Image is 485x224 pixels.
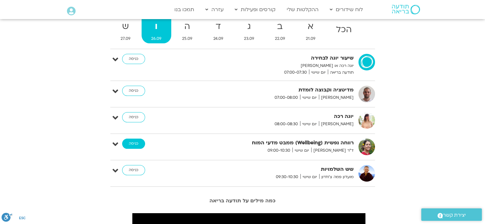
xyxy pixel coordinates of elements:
a: א21.09 [296,18,325,43]
span: 07:00-08:00 [272,94,300,101]
strong: ג [234,19,264,34]
a: כניסה [122,86,145,96]
span: 24.09 [203,35,233,42]
a: לוח שידורים [327,4,366,16]
span: 26.09 [142,35,171,42]
span: 07:00-07:30 [282,69,309,76]
strong: ב [265,19,295,34]
strong: יוגה רכה [197,112,354,121]
span: 27.09 [111,35,140,42]
span: יום שישי [300,121,319,127]
span: יום שישי [292,147,311,154]
a: יצירת קשר [421,208,482,221]
span: מועדון פמה צ'ודרון [319,174,354,180]
span: יום שישי [309,69,328,76]
a: ב22.09 [265,18,295,43]
span: יום שישי [300,174,319,180]
strong: רווחה נפשית (Wellbeing) ממבט מדעי המוח [197,139,354,147]
strong: ה [173,19,202,34]
a: כניסה [122,139,145,149]
a: הכל [326,18,361,43]
span: 23.09 [234,35,264,42]
a: ו26.09 [142,18,171,43]
a: ש27.09 [111,18,140,43]
a: כניסה [122,54,145,64]
h2: כמה מילים על תודעה בריאה [64,198,421,204]
span: ד"ר [PERSON_NAME] [311,147,354,154]
a: קורסים ופעילות [231,4,279,16]
span: 09:30-10:30 [274,174,300,180]
span: [PERSON_NAME] [319,121,354,127]
strong: מדיטציה וקבוצה לומדת [197,86,354,94]
span: 22.09 [265,35,295,42]
p: יוגה רכה או [PERSON_NAME] [197,62,354,69]
a: ה25.09 [173,18,202,43]
a: כניסה [122,165,145,175]
a: עזרה [202,4,227,16]
strong: ד [203,19,233,34]
span: תודעה בריאה [328,69,354,76]
strong: שש השלמויות [197,165,354,174]
a: תמכו בנו [171,4,197,16]
strong: ש [111,19,140,34]
span: יצירת קשר [443,211,466,220]
strong: א [296,19,325,34]
span: 08:00-08:30 [272,121,300,127]
strong: שיעור יוגה לבחירה [197,54,354,62]
a: ההקלטות שלי [283,4,322,16]
strong: ו [142,19,171,34]
span: 09:00-10:30 [265,147,292,154]
strong: הכל [326,23,361,37]
span: 25.09 [173,35,202,42]
a: כניסה [122,112,145,122]
a: ד24.09 [203,18,233,43]
span: יום שישי [300,94,319,101]
img: תודעה בריאה [392,5,420,14]
span: 21.09 [296,35,325,42]
a: ג23.09 [234,18,264,43]
span: [PERSON_NAME] [319,94,354,101]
